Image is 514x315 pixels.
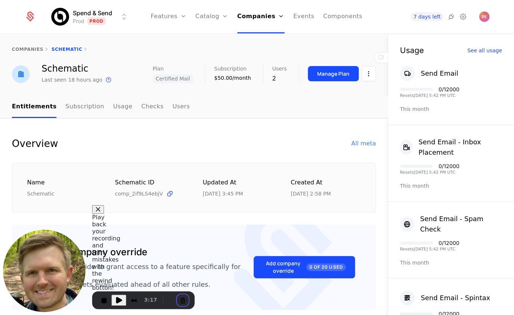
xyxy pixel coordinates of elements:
[12,136,58,151] div: Overview
[12,96,376,118] nav: Main
[400,182,502,190] div: This month
[42,64,113,73] div: Schematic
[42,76,103,83] div: Last seen 18 hours ago
[214,74,251,82] div: $50.00/month
[12,65,30,83] img: Schematic
[308,66,359,81] button: Manage Plan
[73,17,84,25] div: Prod
[65,96,104,118] a: Subscription
[254,256,355,278] button: Add company override0 of 20 Used
[51,8,69,26] img: Spend & Send
[12,47,43,52] a: companies
[153,66,164,71] span: Plan
[27,190,97,197] div: Schematic
[141,96,163,118] a: Checks
[400,291,490,305] button: Send Email - Spintax
[73,9,112,17] span: Spend & Send
[419,137,502,158] div: Send Email - Inbox Placement
[291,178,361,187] div: Created at
[272,74,287,83] div: 2
[33,245,147,259] div: 📦 Add company override
[400,46,424,54] div: Usage
[479,12,489,22] img: ryan echternacht
[27,178,97,187] div: Name
[467,48,502,53] div: See all usage
[479,12,489,22] button: Open user button
[400,259,502,266] div: This month
[362,66,376,81] button: Select action
[400,247,459,251] div: Resets [DATE] 5:42 PM UTC
[458,12,467,21] a: Settings
[400,137,502,158] button: Send Email - Inbox Placement
[203,190,243,197] div: 9/10/25, 3:45 PM
[400,93,459,98] div: Resets [DATE] 5:42 PM UTC
[421,293,490,303] div: Send Email - Spintax
[214,66,247,71] span: Subscription
[400,170,459,174] div: Resets [DATE] 5:42 PM UTC
[446,12,455,21] a: Integrations
[439,87,459,92] div: 0 / 12000
[439,240,459,246] div: 0 / 12000
[203,178,273,187] div: Updated at
[33,262,254,289] div: Create an override to grant access to a feature specifically for this company. This override gets...
[400,214,502,234] button: Send Email - Spam Check
[115,178,185,187] div: Schematic ID
[115,190,163,197] span: comp_2if9LS4ebjV
[113,96,133,118] a: Usage
[306,263,346,271] span: 0 of 20 Used
[172,96,190,118] a: Users
[420,214,502,234] div: Send Email - Spam Check
[400,105,502,113] div: This month
[87,17,106,25] span: Prod
[12,96,190,118] ul: Choose Sub Page
[400,66,458,81] button: Send Email
[439,164,459,169] div: 0 / 12000
[12,96,56,118] a: Entitlements
[153,74,193,83] span: Certified Mail
[263,260,346,275] div: Add company override
[53,9,128,25] button: Select environment
[410,12,444,21] a: 7 days left
[421,68,458,79] div: Send Email
[351,139,376,148] div: All meta
[272,66,287,71] span: Users
[291,190,331,197] div: 9/4/25, 2:58 PM
[317,70,349,78] div: Manage Plan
